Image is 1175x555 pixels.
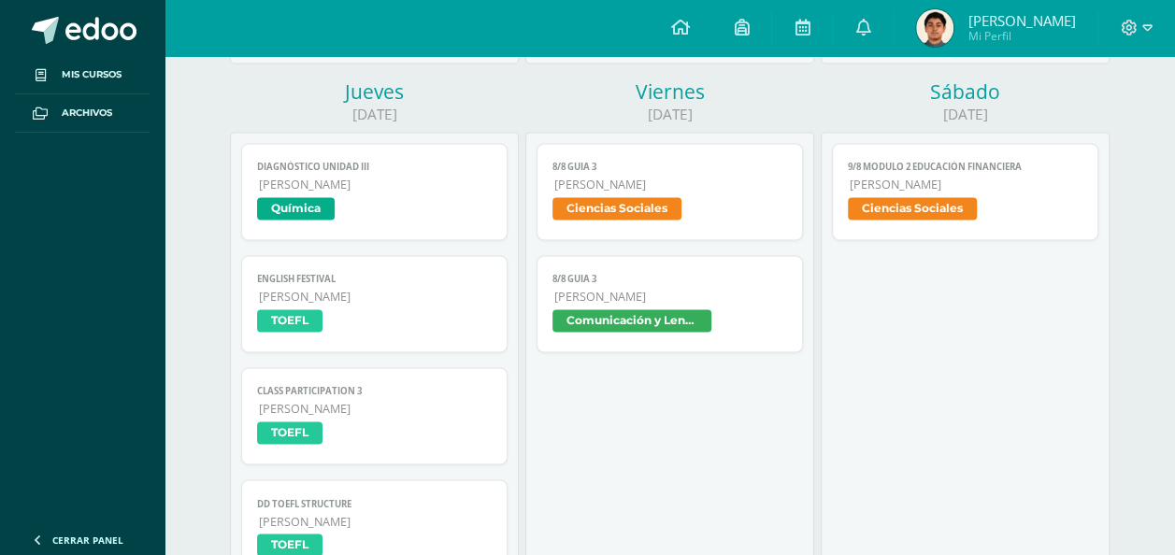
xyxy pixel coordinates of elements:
[259,289,492,305] span: [PERSON_NAME]
[15,94,150,133] a: Archivos
[525,105,814,124] div: [DATE]
[552,197,681,220] span: Ciencias Sociales
[850,177,1082,192] span: [PERSON_NAME]
[848,197,977,220] span: Ciencias Sociales
[259,401,492,417] span: [PERSON_NAME]
[241,143,508,240] a: Diagnóstico Unidad III[PERSON_NAME]Química
[259,513,492,529] span: [PERSON_NAME]
[52,534,123,547] span: Cerrar panel
[554,289,787,305] span: [PERSON_NAME]
[257,161,492,173] span: Diagnóstico Unidad III
[525,78,814,105] div: Viernes
[241,255,508,352] a: English Festival[PERSON_NAME]TOEFL
[552,161,787,173] span: 8/8 Guia 3
[62,106,112,121] span: Archivos
[832,143,1098,240] a: 9/8 Modulo 2 Educación Financiera[PERSON_NAME]Ciencias Sociales
[821,105,1110,124] div: [DATE]
[257,385,492,397] span: Class participation 3
[967,28,1075,44] span: Mi Perfil
[537,143,803,240] a: 8/8 Guia 3[PERSON_NAME]Ciencias Sociales
[552,273,787,285] span: 8/8 Guia 3
[230,78,519,105] div: Jueves
[259,177,492,192] span: [PERSON_NAME]
[230,105,519,124] div: [DATE]
[257,197,335,220] span: Química
[257,421,322,444] span: TOEFL
[916,9,953,47] img: d5477ca1a3f189a885c1b57d1d09bc4b.png
[257,309,322,332] span: TOEFL
[241,367,508,464] a: Class participation 3[PERSON_NAME]TOEFL
[967,11,1075,30] span: [PERSON_NAME]
[62,67,122,82] span: Mis cursos
[554,177,787,192] span: [PERSON_NAME]
[848,161,1082,173] span: 9/8 Modulo 2 Educación Financiera
[257,497,492,509] span: DD TOEFL Structure
[552,309,711,332] span: Comunicación y Lenguaje
[537,255,803,352] a: 8/8 Guia 3[PERSON_NAME]Comunicación y Lenguaje
[15,56,150,94] a: Mis cursos
[821,78,1110,105] div: Sábado
[257,273,492,285] span: English Festival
